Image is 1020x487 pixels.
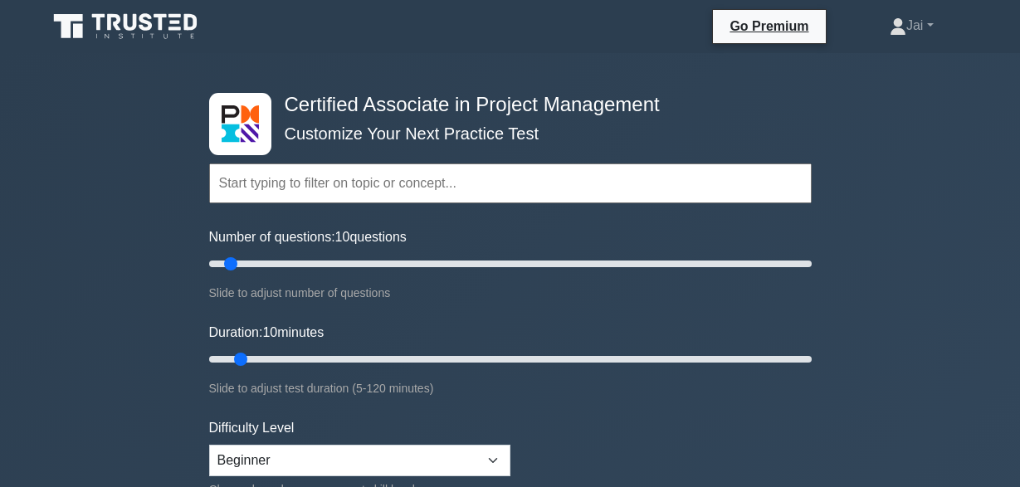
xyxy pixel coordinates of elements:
label: Number of questions: questions [209,227,407,247]
label: Difficulty Level [209,418,295,438]
div: Slide to adjust test duration (5-120 minutes) [209,378,812,398]
span: 10 [335,230,350,244]
span: 10 [262,325,277,339]
label: Duration: minutes [209,323,325,343]
input: Start typing to filter on topic or concept... [209,163,812,203]
h4: Certified Associate in Project Management [278,93,730,117]
div: Slide to adjust number of questions [209,283,812,303]
a: Go Premium [720,16,818,37]
a: Jai [850,9,974,42]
